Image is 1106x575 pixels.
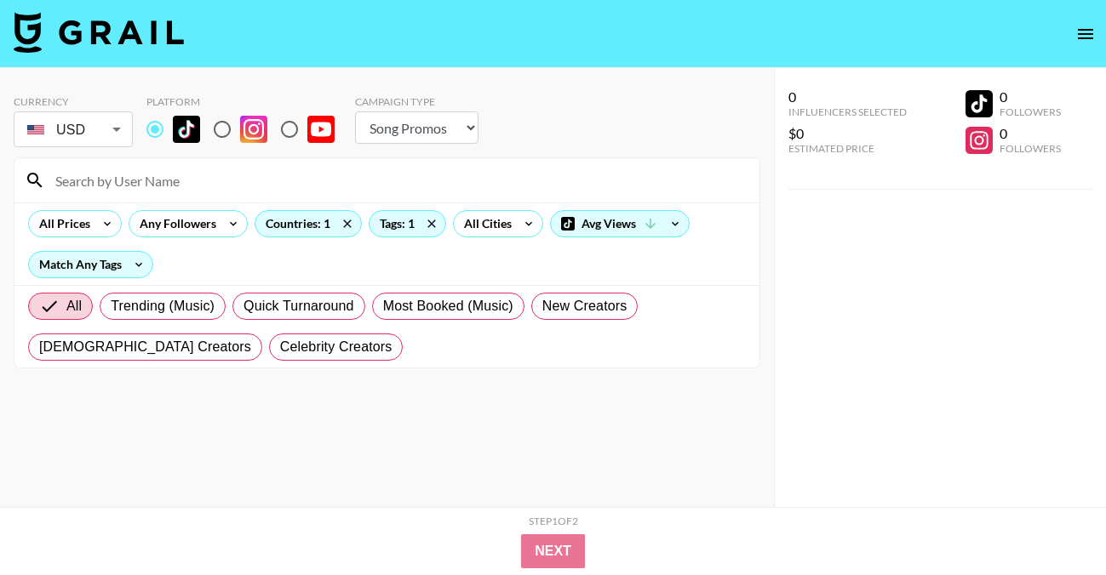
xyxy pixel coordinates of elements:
[454,211,515,236] div: All Cities
[255,211,361,236] div: Countries: 1
[173,116,200,143] img: TikTok
[788,142,907,155] div: Estimated Price
[1021,490,1086,555] iframe: Drift Widget Chat Controller
[529,515,578,527] div: Step 1 of 2
[244,296,354,316] span: Quick Turnaround
[39,337,251,357] span: [DEMOGRAPHIC_DATA] Creators
[29,252,152,277] div: Match Any Tags
[66,296,82,316] span: All
[17,115,129,145] div: USD
[1000,105,1061,118] div: Followers
[788,105,907,118] div: Influencers Selected
[14,95,133,108] div: Currency
[29,211,94,236] div: All Prices
[129,211,220,236] div: Any Followers
[14,12,184,53] img: Grail Talent
[146,95,348,108] div: Platform
[370,211,445,236] div: Tags: 1
[45,167,749,194] input: Search by User Name
[355,95,479,108] div: Campaign Type
[521,534,585,568] button: Next
[542,296,627,316] span: New Creators
[1000,88,1061,105] div: 0
[788,125,907,142] div: $0
[280,337,393,357] span: Celebrity Creators
[551,211,689,236] div: Avg Views
[1000,125,1061,142] div: 0
[1000,142,1061,155] div: Followers
[307,116,335,143] img: YouTube
[788,88,907,105] div: 0
[383,296,513,316] span: Most Booked (Music)
[240,116,267,143] img: Instagram
[1069,17,1103,51] button: open drawer
[111,296,215,316] span: Trending (Music)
